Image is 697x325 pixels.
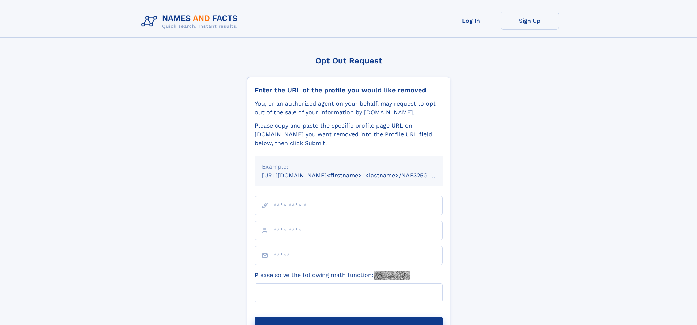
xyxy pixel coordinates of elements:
[255,271,410,280] label: Please solve the following math function:
[255,86,443,94] div: Enter the URL of the profile you would like removed
[255,99,443,117] div: You, or an authorized agent on your behalf, may request to opt-out of the sale of your informatio...
[262,162,435,171] div: Example:
[247,56,450,65] div: Opt Out Request
[138,12,244,32] img: Logo Names and Facts
[255,121,443,148] div: Please copy and paste the specific profile page URL on [DOMAIN_NAME] you want removed into the Pr...
[262,172,457,179] small: [URL][DOMAIN_NAME]<firstname>_<lastname>/NAF325G-xxxxxxxx
[442,12,501,30] a: Log In
[501,12,559,30] a: Sign Up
